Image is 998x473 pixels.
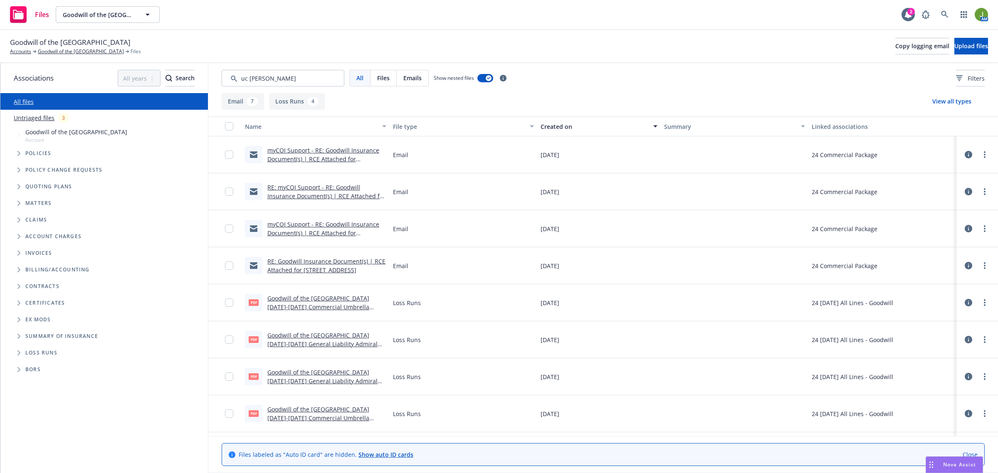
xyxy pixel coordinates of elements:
[225,261,233,270] input: Toggle Row Selected
[541,122,648,131] div: Created on
[661,116,809,136] button: Summary
[35,11,49,18] span: Files
[895,38,949,54] button: Copy logging email
[895,42,949,50] span: Copy logging email
[267,294,379,337] a: Goodwill of the [GEOGRAPHIC_DATA] [DATE]-[DATE] Commercial Umbrella Admiral Insurance Group ([PER...
[242,116,390,136] button: Name
[307,97,319,106] div: 4
[245,122,377,131] div: Name
[166,70,195,86] div: Search
[25,184,72,189] span: Quoting plans
[393,187,408,196] span: Email
[393,335,421,344] span: Loss Runs
[249,299,259,305] span: pdf
[954,38,988,54] button: Upload files
[25,267,90,272] span: Billing/Accounting
[247,97,258,106] div: 7
[541,372,559,381] span: [DATE]
[980,372,990,382] a: more
[267,405,379,448] a: Goodwill of the [GEOGRAPHIC_DATA] [DATE]-[DATE] Commercial Umbrella Admiral Insurance Group ([PER...
[954,42,988,50] span: Upload files
[917,6,934,23] a: Report a Bug
[541,224,559,233] span: [DATE]
[131,48,141,55] span: Files
[267,146,379,172] a: myCOI Support - RE: Goodwill Insurance Document(s) | RCE Attached for [STREET_ADDRESS]
[267,368,381,402] a: Goodwill of the [GEOGRAPHIC_DATA] [DATE]-[DATE] General Liability Admiral Insurance Group ([PERSO...
[166,75,172,81] svg: Search
[393,409,421,418] span: Loss Runs
[225,298,233,307] input: Toggle Row Selected
[25,284,59,289] span: Contracts
[537,116,660,136] button: Created on
[225,409,233,418] input: Toggle Row Selected
[25,128,127,136] span: Goodwill of the [GEOGRAPHIC_DATA]
[541,409,559,418] span: [DATE]
[403,74,422,82] span: Emails
[14,98,34,106] a: All files
[926,456,983,473] button: Nova Assist
[269,93,325,110] button: Loss Runs
[980,224,990,234] a: more
[10,48,31,55] a: Accounts
[980,261,990,271] a: more
[434,74,474,81] span: Show nested files
[963,450,978,459] a: Close
[7,3,52,26] a: Files
[980,187,990,197] a: more
[249,410,259,416] span: pdf
[225,122,233,131] input: Select all
[25,151,52,156] span: Policies
[25,136,127,143] span: Account
[0,261,208,378] div: Folder Tree Example
[541,298,559,307] span: [DATE]
[812,409,893,418] div: 24 [DATE] All Lines - Goodwill
[25,234,82,239] span: Account charges
[63,10,135,19] span: Goodwill of the [GEOGRAPHIC_DATA]
[956,70,985,86] button: Filters
[166,70,195,86] button: SearchSearch
[358,451,413,458] a: Show auto ID cards
[25,201,52,206] span: Matters
[393,298,421,307] span: Loss Runs
[664,122,796,131] div: Summary
[14,113,54,122] a: Untriaged files
[25,168,102,172] span: Policy change requests
[225,224,233,233] input: Toggle Row Selected
[812,261,877,270] div: 24 Commercial Package
[393,224,408,233] span: Email
[390,116,538,136] button: File type
[812,372,893,381] div: 24 [DATE] All Lines - Goodwill
[926,457,936,473] div: Drag to move
[58,113,69,123] div: 3
[249,373,259,379] span: pdf
[812,298,893,307] div: 24 [DATE] All Lines - Goodwill
[56,6,160,23] button: Goodwill of the [GEOGRAPHIC_DATA]
[0,126,208,261] div: Tree Example
[812,224,877,233] div: 24 Commercial Package
[225,150,233,159] input: Toggle Row Selected
[980,150,990,160] a: more
[14,73,54,84] span: Associations
[249,336,259,342] span: pdf
[267,257,385,274] a: RE: Goodwill Insurance Document(s) | RCE Attached for [STREET_ADDRESS]
[25,334,98,339] span: Summary of insurance
[38,48,124,55] a: Goodwill of the [GEOGRAPHIC_DATA]
[25,251,52,256] span: Invoices
[25,317,51,322] span: Ex Mods
[980,409,990,419] a: more
[808,116,956,136] button: Linked associations
[956,6,972,23] a: Switch app
[225,187,233,196] input: Toggle Row Selected
[393,122,525,131] div: File type
[541,187,559,196] span: [DATE]
[975,8,988,21] img: photo
[541,261,559,270] span: [DATE]
[956,74,985,83] span: Filters
[812,335,893,344] div: 24 [DATE] All Lines - Goodwill
[10,37,131,48] span: Goodwill of the [GEOGRAPHIC_DATA]
[541,150,559,159] span: [DATE]
[393,261,408,270] span: Email
[25,301,65,305] span: Certificates
[25,217,47,222] span: Claims
[919,93,985,110] button: View all types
